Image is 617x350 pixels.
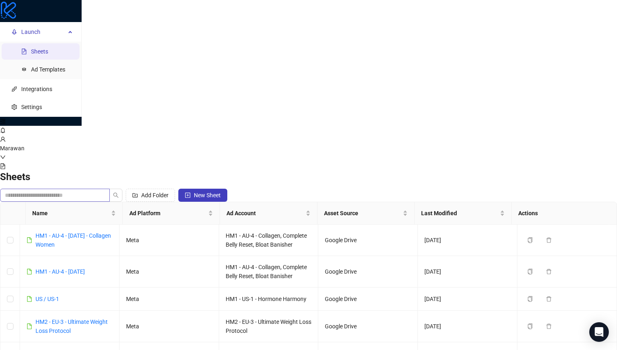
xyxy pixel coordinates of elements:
[36,296,59,302] a: US / US-1
[220,202,317,225] th: Ad Account
[318,311,418,342] td: Google Drive
[31,48,48,55] a: Sheets
[31,66,65,73] a: Ad Templates
[318,256,418,288] td: Google Drive
[123,202,220,225] th: Ad Platform
[546,323,552,329] span: delete
[21,86,52,92] a: Integrations
[27,237,32,243] span: file
[589,322,609,342] div: Open Intercom Messenger
[26,202,123,225] th: Name
[219,225,319,256] td: HM1 - AU-4 - Collagen, Complete Belly Reset, Bloat Banisher
[418,256,517,288] td: [DATE]
[418,311,517,342] td: [DATE]
[546,237,552,243] span: delete
[141,192,169,198] span: Add Folder
[113,192,119,198] span: search
[219,311,319,342] td: HM2 - EU-3 - Ultimate Weight Loss Protocol
[36,268,85,275] a: HM1 - AU-4 - [DATE]
[11,29,17,35] span: rocket
[527,237,533,243] span: copy
[418,225,517,256] td: [DATE]
[317,202,415,225] th: Asset Source
[126,189,175,202] button: Add Folder
[318,288,418,311] td: Google Drive
[21,24,66,40] span: Launch
[185,192,191,198] span: plus-square
[120,311,219,342] td: Meta
[132,192,138,198] span: folder-add
[546,296,552,302] span: delete
[27,323,32,329] span: file
[226,209,304,218] span: Ad Account
[36,319,108,334] a: HM2 - EU-3 - Ultimate Weight Loss Protocol
[129,209,206,218] span: Ad Platform
[120,256,219,288] td: Meta
[324,209,401,218] span: Asset Source
[546,269,552,274] span: delete
[421,209,498,218] span: Last Modified
[527,296,533,302] span: copy
[418,288,517,311] td: [DATE]
[120,288,219,311] td: Meta
[120,225,219,256] td: Meta
[36,232,111,248] a: HM1 - AU-4 - [DATE] - Collagen Women
[415,202,512,225] th: Last Modified
[27,296,32,302] span: file
[512,202,609,225] th: Actions
[527,269,533,274] span: copy
[194,192,221,198] span: New Sheet
[318,225,418,256] td: Google Drive
[27,269,32,274] span: file
[21,104,42,110] a: Settings
[219,256,319,288] td: HM1 - AU-4 - Collagen, Complete Belly Reset, Bloat Banisher
[527,323,533,329] span: copy
[219,288,319,311] td: HM1 - US-1 - Hormone Harmony
[32,209,109,218] span: Name
[178,189,227,202] button: New Sheet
